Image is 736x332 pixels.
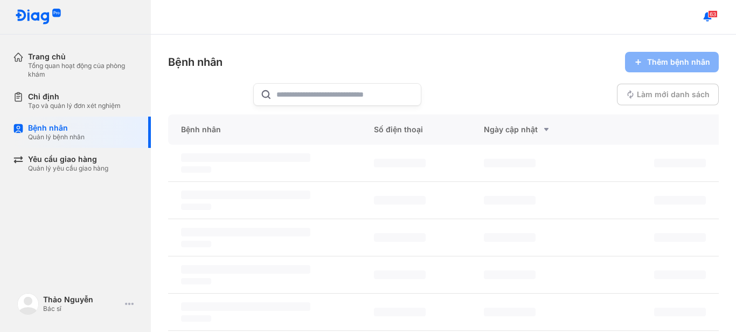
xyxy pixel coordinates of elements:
span: ‌ [181,265,310,274]
span: ‌ [181,315,211,322]
div: Quản lý yêu cầu giao hàng [28,164,108,173]
span: ‌ [374,308,426,316]
div: Thảo Nguyễn [43,295,121,304]
button: Làm mới danh sách [617,84,719,105]
span: ‌ [374,270,426,279]
div: Bệnh nhân [168,55,223,70]
span: ‌ [484,270,536,279]
span: ‌ [181,153,310,162]
div: Tổng quan hoạt động của phòng khám [28,62,138,79]
div: Yêu cầu giao hàng [28,154,108,164]
span: ‌ [654,270,706,279]
span: ‌ [181,278,211,284]
img: logo [17,293,39,315]
div: Số điện thoại [361,114,471,145]
div: Ngày cập nhật [484,123,568,136]
span: 63 [708,10,718,18]
div: Bệnh nhân [28,123,85,133]
span: ‌ [654,196,706,205]
div: Bệnh nhân [168,114,361,145]
span: ‌ [654,159,706,167]
div: Chỉ định [28,92,121,101]
img: logo [15,9,61,25]
span: ‌ [484,233,536,242]
span: Thêm bệnh nhân [647,57,710,67]
span: ‌ [181,191,310,199]
span: ‌ [484,196,536,205]
span: ‌ [654,308,706,316]
span: ‌ [181,302,310,311]
span: ‌ [484,308,536,316]
span: ‌ [181,241,211,247]
span: ‌ [374,233,426,242]
div: Quản lý bệnh nhân [28,133,85,141]
span: Làm mới danh sách [637,90,710,99]
span: ‌ [374,196,426,205]
span: ‌ [654,233,706,242]
span: ‌ [181,166,211,173]
div: Tạo và quản lý đơn xét nghiệm [28,101,121,110]
div: Bác sĩ [43,304,121,313]
span: ‌ [484,159,536,167]
div: Trang chủ [28,52,138,62]
button: Thêm bệnh nhân [625,52,719,72]
span: ‌ [374,159,426,167]
span: ‌ [181,228,310,236]
span: ‌ [181,204,211,210]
